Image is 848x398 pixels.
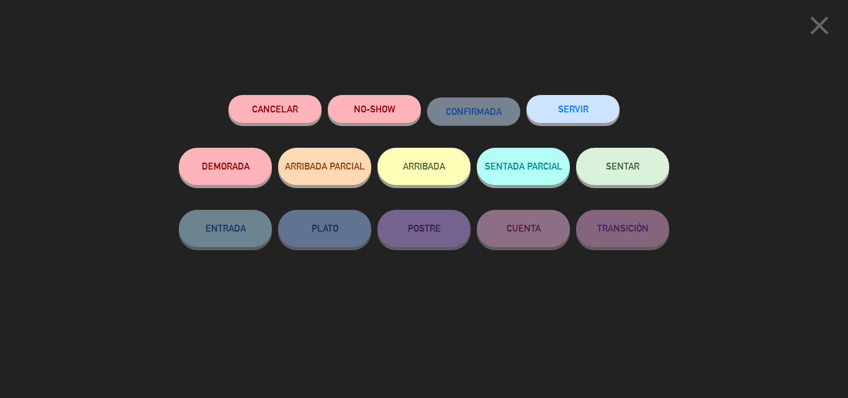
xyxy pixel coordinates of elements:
span: CONFIRMADA [446,106,502,117]
button: CUENTA [477,210,570,247]
button: ARRIBADA [377,148,471,185]
span: ARRIBADA PARCIAL [285,161,365,171]
button: close [800,9,839,46]
button: Cancelar [228,95,322,123]
button: SENTADA PARCIAL [477,148,570,185]
button: POSTRE [377,210,471,247]
i: close [804,10,835,41]
button: SERVIR [526,95,620,123]
button: ENTRADA [179,210,272,247]
span: SENTAR [606,161,639,171]
button: ARRIBADA PARCIAL [278,148,371,185]
button: TRANSICIÓN [576,210,669,247]
button: SENTAR [576,148,669,185]
button: NO-SHOW [328,95,421,123]
button: CONFIRMADA [427,97,520,125]
button: DEMORADA [179,148,272,185]
button: PLATO [278,210,371,247]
